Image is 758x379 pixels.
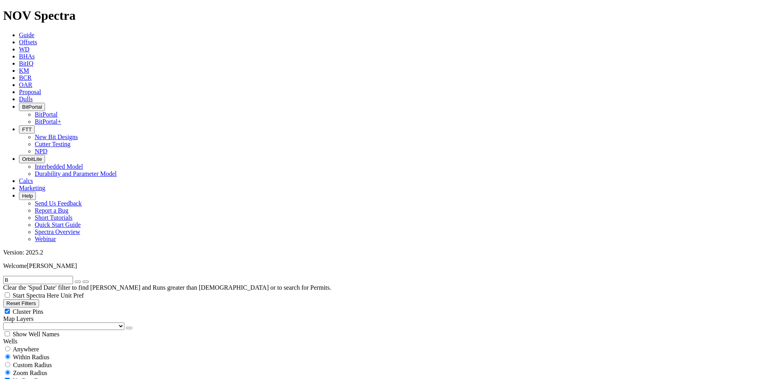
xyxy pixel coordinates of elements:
[19,177,33,184] a: Calcs
[35,148,47,155] a: NPD
[35,118,61,125] a: BitPortal+
[35,111,58,118] a: BitPortal
[19,125,35,134] button: FTT
[22,193,33,199] span: Help
[22,126,32,132] span: FTT
[19,192,36,200] button: Help
[19,67,29,74] a: KM
[19,155,45,163] button: OrbitLite
[19,60,33,67] a: BitIQ
[3,315,34,322] span: Map Layers
[3,249,755,256] div: Version: 2025.2
[3,299,39,307] button: Reset Filters
[35,200,82,207] a: Send Us Feedback
[35,221,81,228] a: Quick Start Guide
[13,346,39,353] span: Anywhere
[19,39,37,45] a: Offsets
[35,214,73,221] a: Short Tutorials
[35,134,78,140] a: New Bit Designs
[13,370,47,376] span: Zoom Radius
[22,156,42,162] span: OrbitLite
[13,308,43,315] span: Cluster Pins
[13,354,49,360] span: Within Radius
[3,284,331,291] span: Clear the 'Spud Date' filter to find [PERSON_NAME] and Runs greater than [DEMOGRAPHIC_DATA] or to...
[3,276,73,284] input: Search
[19,74,32,81] a: BCR
[60,292,84,299] span: Unit Pref
[13,331,59,338] span: Show Well Names
[3,262,755,270] p: Welcome
[13,362,52,368] span: Custom Radius
[19,89,41,95] a: Proposal
[27,262,77,269] span: [PERSON_NAME]
[19,46,30,53] a: WD
[19,185,45,191] a: Marketing
[22,104,42,110] span: BitPortal
[19,81,32,88] a: OAR
[3,8,755,23] h1: NOV Spectra
[5,292,10,298] input: Start Spectra Here
[35,170,117,177] a: Durability and Parameter Model
[13,292,59,299] span: Start Spectra Here
[19,32,34,38] a: Guide
[35,141,71,147] a: Cutter Testing
[19,96,33,102] a: Dulls
[35,228,80,235] a: Spectra Overview
[35,163,83,170] a: Interbedded Model
[19,53,35,60] a: BHAs
[3,338,755,345] div: Wells
[35,207,68,214] a: Report a Bug
[19,103,45,111] button: BitPortal
[35,236,56,242] a: Webinar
